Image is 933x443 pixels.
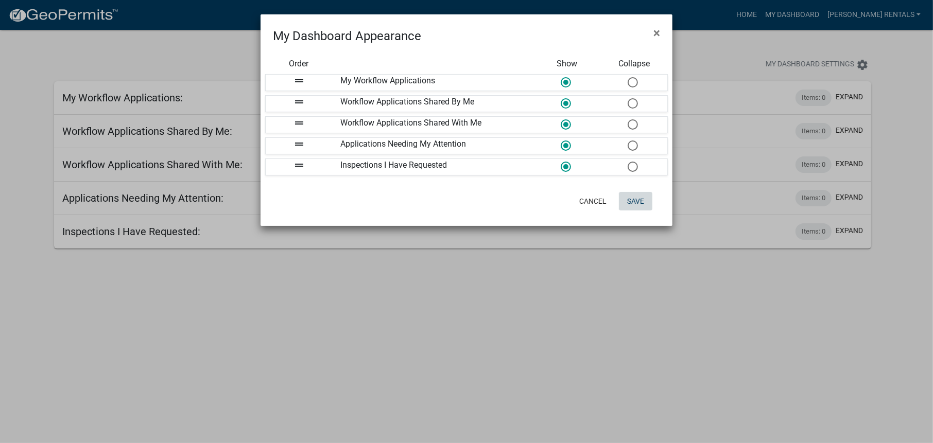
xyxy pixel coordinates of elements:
[265,58,332,70] div: Order
[571,192,615,210] button: Cancel
[653,26,660,40] span: ×
[293,75,305,87] i: drag_handle
[619,192,652,210] button: Save
[645,19,668,47] button: Close
[333,75,533,91] div: My Workflow Applications
[293,96,305,108] i: drag_handle
[601,58,668,70] div: Collapse
[273,27,421,45] h4: My Dashboard Appearance
[333,159,533,175] div: Inspections I Have Requested
[293,138,305,150] i: drag_handle
[293,159,305,171] i: drag_handle
[293,117,305,129] i: drag_handle
[333,96,533,112] div: Workflow Applications Shared By Me
[333,138,533,154] div: Applications Needing My Attention
[533,58,600,70] div: Show
[333,117,533,133] div: Workflow Applications Shared With Me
